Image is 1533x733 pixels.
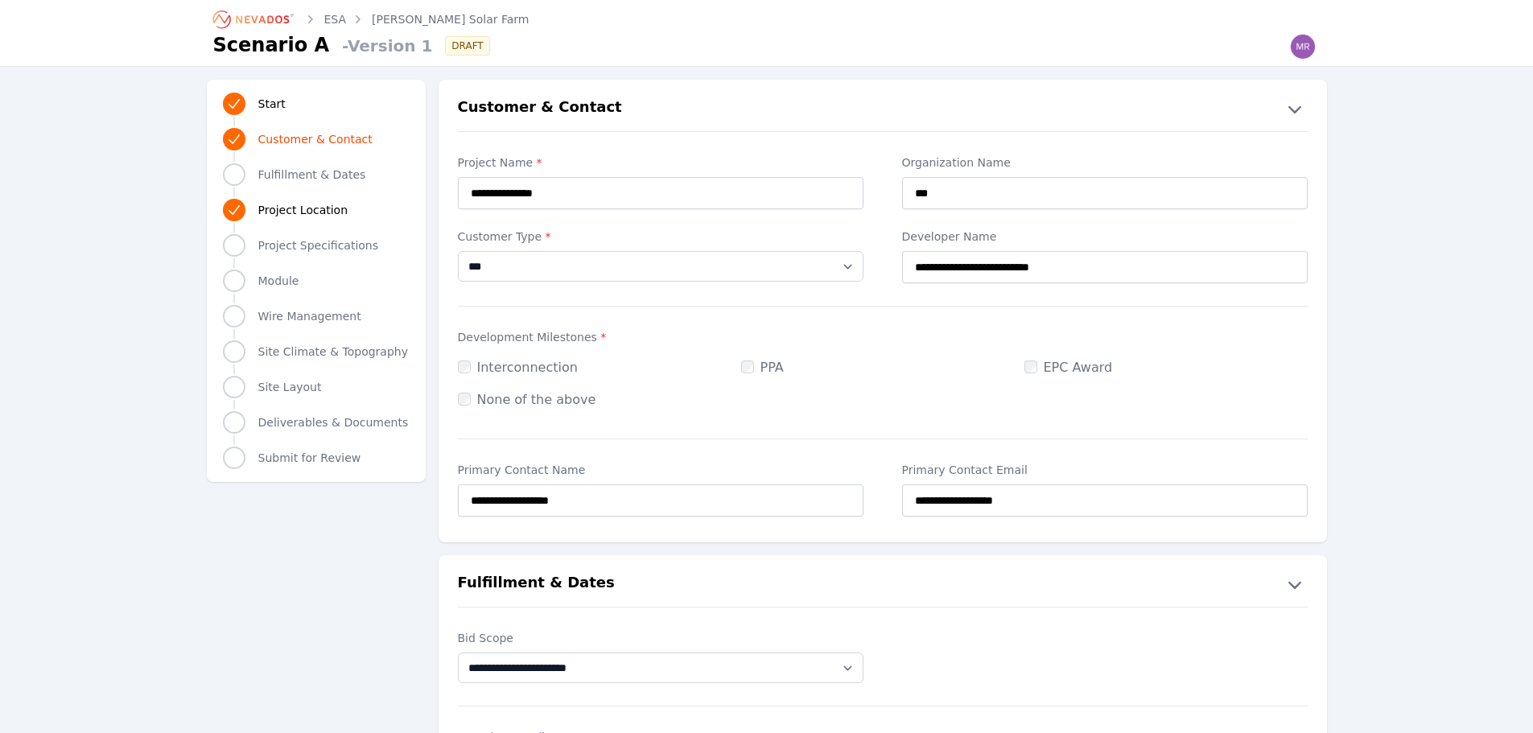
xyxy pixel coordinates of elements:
[439,96,1327,121] button: Customer & Contact
[741,360,754,373] input: PPA
[902,462,1308,478] label: Primary Contact Email
[258,237,379,253] span: Project Specifications
[458,462,863,478] label: Primary Contact Name
[324,11,347,27] a: ESA
[213,6,530,32] nav: Breadcrumb
[258,344,408,360] span: Site Climate & Topography
[1024,360,1113,375] label: EPC Award
[213,32,330,58] h1: Scenario A
[458,229,863,245] label: Customer Type
[258,131,373,147] span: Customer & Contact
[458,360,471,373] input: Interconnection
[1024,360,1037,373] input: EPC Award
[902,154,1308,171] label: Organization Name
[458,329,1308,345] label: Development Milestones
[372,11,529,27] a: [PERSON_NAME] Solar Farm
[902,229,1308,245] label: Developer Name
[258,450,361,466] span: Submit for Review
[458,96,622,121] h2: Customer & Contact
[336,35,432,57] span: - Version 1
[258,379,322,395] span: Site Layout
[258,96,286,112] span: Start
[439,571,1327,597] button: Fulfillment & Dates
[1290,34,1316,60] img: mruston@esa-solar.com
[458,392,596,407] label: None of the above
[458,571,615,597] h2: Fulfillment & Dates
[258,273,299,289] span: Module
[258,308,361,324] span: Wire Management
[223,89,410,472] nav: Progress
[258,202,348,218] span: Project Location
[458,360,578,375] label: Interconnection
[458,393,471,406] input: None of the above
[258,167,366,183] span: Fulfillment & Dates
[741,360,784,375] label: PPA
[258,414,409,430] span: Deliverables & Documents
[458,154,863,171] label: Project Name
[458,630,863,646] label: Bid Scope
[445,36,489,56] div: DRAFT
